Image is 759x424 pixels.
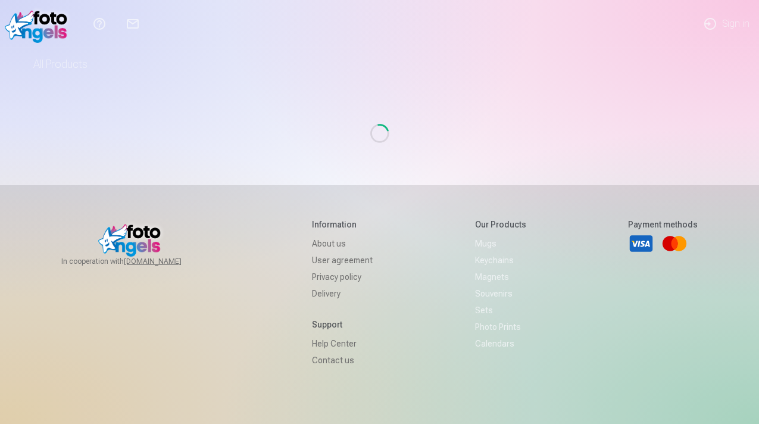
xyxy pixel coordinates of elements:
[475,302,526,319] a: Sets
[124,257,210,266] a: [DOMAIN_NAME]
[475,219,526,230] h5: Our products
[312,235,373,252] a: About us
[312,219,373,230] h5: Information
[628,219,698,230] h5: Payment methods
[312,252,373,269] a: User agreement
[312,352,373,369] a: Contact us
[628,230,654,257] a: Visa
[312,269,373,285] a: Privacy policy
[475,269,526,285] a: Magnets
[475,335,526,352] a: Calendars
[5,5,73,43] img: /fa1
[61,257,210,266] span: In cooperation with
[312,335,373,352] a: Help Center
[475,252,526,269] a: Keychains
[475,319,526,335] a: Photo prints
[312,319,373,331] h5: Support
[475,235,526,252] a: Mugs
[475,285,526,302] a: Souvenirs
[312,285,373,302] a: Delivery
[661,230,688,257] a: Mastercard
